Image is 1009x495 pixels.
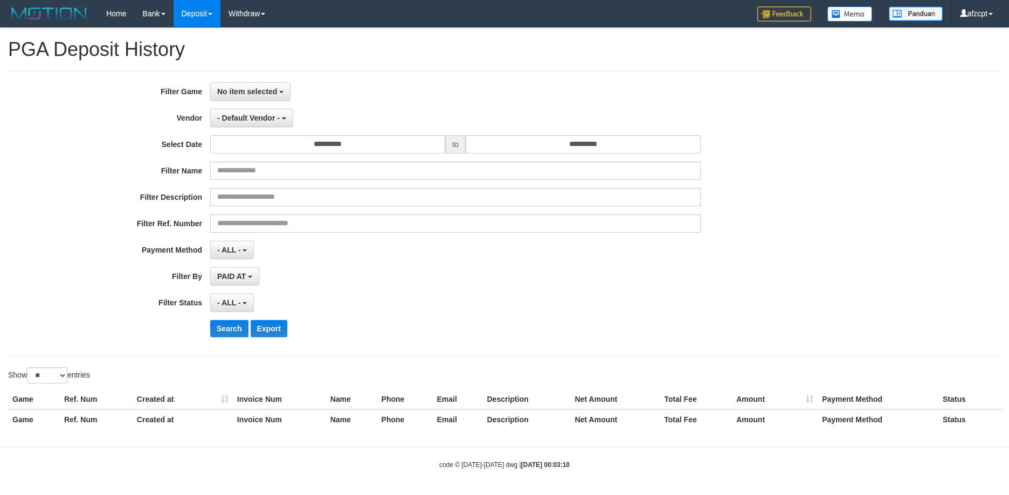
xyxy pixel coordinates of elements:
[570,389,660,409] th: Net Amount
[210,82,291,101] button: No item selected
[377,389,433,409] th: Phone
[818,389,938,409] th: Payment Method
[217,298,241,307] span: - ALL -
[233,409,326,429] th: Invoice Num
[217,272,246,281] span: PAID AT
[8,39,1001,60] h1: PGA Deposit History
[938,409,1001,429] th: Status
[433,409,483,429] th: Email
[326,389,377,409] th: Name
[8,5,90,22] img: MOTION_logo.png
[60,409,133,429] th: Ref. Num
[217,87,277,96] span: No item selected
[938,389,1001,409] th: Status
[326,409,377,429] th: Name
[8,367,90,384] label: Show entries
[210,320,248,337] button: Search
[732,389,818,409] th: Amount
[732,409,818,429] th: Amount
[818,409,938,429] th: Payment Method
[217,246,241,254] span: - ALL -
[210,241,254,259] button: - ALL -
[482,389,570,409] th: Description
[210,294,254,312] button: - ALL -
[521,461,570,469] strong: [DATE] 00:03:10
[757,6,811,22] img: Feedback.jpg
[233,389,326,409] th: Invoice Num
[210,109,293,127] button: - Default Vendor -
[133,409,233,429] th: Created at
[570,409,660,429] th: Net Amount
[660,389,732,409] th: Total Fee
[439,461,570,469] small: code © [DATE]-[DATE] dwg |
[377,409,433,429] th: Phone
[8,389,60,409] th: Game
[133,389,233,409] th: Created at
[217,114,280,122] span: - Default Vendor -
[433,389,483,409] th: Email
[60,389,133,409] th: Ref. Num
[251,320,287,337] button: Export
[8,409,60,429] th: Game
[27,367,67,384] select: Showentries
[445,135,466,154] span: to
[482,409,570,429] th: Description
[889,6,943,21] img: panduan.png
[660,409,732,429] th: Total Fee
[827,6,873,22] img: Button%20Memo.svg
[210,267,259,285] button: PAID AT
